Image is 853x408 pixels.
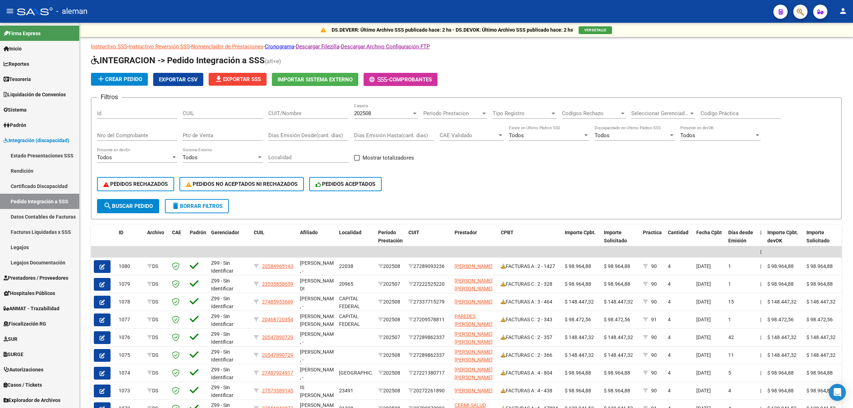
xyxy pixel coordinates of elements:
[116,225,144,256] datatable-header-cell: ID
[725,225,757,256] datatable-header-cell: Días desde Emisión
[300,296,338,310] span: [PERSON_NAME] , -
[296,43,339,50] a: Descargar Filezilla
[668,299,671,305] span: 4
[378,262,403,270] div: 202508
[91,55,265,65] span: INTEGRACION -> Pedido Integración a SSS
[378,387,403,395] div: 202508
[760,370,761,376] span: |
[760,299,761,305] span: |
[455,230,477,235] span: Prestador
[565,334,594,340] span: $ 148.447,32
[300,230,318,235] span: Afiliado
[4,45,22,53] span: Inicio
[455,388,493,393] span: [PERSON_NAME]
[316,181,376,187] span: PEDIDOS ACEPTADOS
[103,181,168,187] span: PEDIDOS RECHAZADOS
[595,132,610,139] span: Todos
[339,388,353,393] span: 23491
[262,281,293,287] span: 23535858659
[147,351,166,359] div: DS
[493,110,550,117] span: Tipo Registro
[501,230,514,235] span: CPBT
[254,230,264,235] span: CUIL
[565,281,591,287] span: $ 98.964,88
[501,333,559,342] div: FACTURAS C : 2 - 357
[408,369,449,377] div: 27221380717
[103,203,153,209] span: Buscar Pedido
[757,225,765,256] datatable-header-cell: |
[760,388,761,393] span: |
[265,43,294,50] a: Cronograma
[211,349,234,363] span: Z99 - Sin Identificar
[806,388,833,393] span: $ 98.964,88
[501,298,559,306] div: FACTURAS A : 3 - 464
[211,385,234,398] span: Z99 - Sin Identificar
[804,225,843,256] datatable-header-cell: Importe Solicitado devOK
[760,334,761,340] span: |
[378,230,403,243] span: Período Prestación
[565,263,591,269] span: $ 98.964,88
[209,73,267,86] button: Exportar SSS
[651,317,657,322] span: 91
[147,333,166,342] div: DS
[378,369,403,377] div: 202508
[408,298,449,306] div: 27337715279
[171,202,180,210] mat-icon: delete
[339,230,361,235] span: Localidad
[455,313,493,327] span: PAREDES [PERSON_NAME]
[378,280,403,288] div: 202507
[668,230,688,235] span: Cantidad
[565,299,594,305] span: $ 148.447,32
[406,225,452,256] datatable-header-cell: CUIT
[339,370,387,376] span: [GEOGRAPHIC_DATA]
[4,381,42,389] span: Casos / Tickets
[278,76,353,83] span: Importar Sistema Externo
[604,352,633,358] span: $ 148.447,32
[668,334,671,340] span: 4
[565,230,596,235] span: Importe Cpbt.
[4,75,31,83] span: Tesorería
[339,263,353,269] span: 22038
[97,75,105,83] mat-icon: add
[4,396,60,404] span: Explorador de Archivos
[696,281,711,287] span: [DATE]
[369,76,389,83] span: -
[565,370,591,376] span: $ 98.964,88
[501,280,559,288] div: FACTURAS C : 2 - 328
[665,225,693,256] datatable-header-cell: Cantidad
[806,352,836,358] span: $ 148.447,32
[806,263,833,269] span: $ 98.964,88
[696,230,722,235] span: Fecha Cpbt
[336,225,375,256] datatable-header-cell: Localidad
[6,7,14,15] mat-icon: menu
[565,317,591,322] span: $ 98.472,56
[455,263,493,269] span: [PERSON_NAME]
[179,177,304,191] button: PEDIDOS NO ACEPTADOS NI RECHAZADOS
[651,334,657,340] span: 90
[339,313,360,327] span: CAPITAL FEDERAL
[728,299,734,305] span: 15
[760,281,761,287] span: |
[696,317,711,322] span: [DATE]
[651,299,657,305] span: 90
[455,278,493,292] span: [PERSON_NAME] [PERSON_NAME]
[584,28,606,32] span: VER DETALLE
[696,299,711,305] span: [DATE]
[455,331,493,345] span: [PERSON_NAME] [PERSON_NAME]
[696,370,711,376] span: [DATE]
[144,225,169,256] datatable-header-cell: Archivo
[300,385,338,407] span: IS [PERSON_NAME] , -
[262,317,293,322] span: 20468720354
[693,225,725,256] datatable-header-cell: Fecha Cpbt
[172,230,181,235] span: CAE
[4,136,69,144] span: Integración (discapacidad)
[262,370,293,376] span: 27487924917
[501,387,559,395] div: FACTURAS A : 4 - 438
[341,43,430,50] a: Descargar Archivo Configuración FTP
[696,388,711,393] span: [DATE]
[159,76,198,83] span: Exportar CSV
[4,121,26,129] span: Padrón
[214,75,223,83] mat-icon: file_download
[4,366,43,374] span: Autorizaciones
[668,370,671,376] span: 4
